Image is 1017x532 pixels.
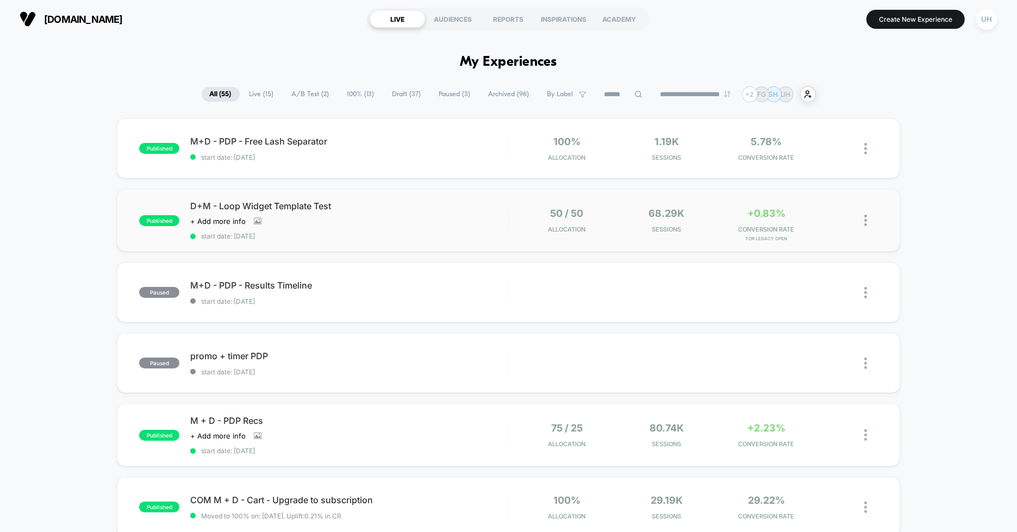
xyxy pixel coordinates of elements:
span: 80.74k [650,422,684,434]
div: LIVE [370,10,425,28]
button: [DOMAIN_NAME] [16,10,126,28]
img: close [864,502,867,513]
span: 29.22% [748,495,785,506]
span: 100% [553,136,581,147]
span: Moved to 100% on: [DATE] . Uplift: 0.21% in CR [201,512,341,520]
span: published [139,502,179,512]
span: 100% ( 13 ) [339,87,383,102]
div: UH [976,9,997,30]
span: M + D - PDP Recs [190,415,508,426]
span: start date: [DATE] [190,368,508,376]
span: + Add more info [190,217,246,226]
button: Create New Experience [866,10,965,29]
img: close [864,143,867,154]
span: CONVERSION RATE [719,440,814,448]
div: + 2 [742,86,758,102]
span: CONVERSION RATE [719,154,814,161]
span: Sessions [620,154,714,161]
img: end [724,91,731,97]
span: [DOMAIN_NAME] [44,14,123,25]
img: Visually logo [20,11,36,27]
span: Allocation [548,512,586,520]
span: Archived ( 96 ) [481,87,538,102]
span: Sessions [620,226,714,233]
img: close [864,358,867,369]
span: Sessions [620,512,714,520]
span: Allocation [548,226,586,233]
span: M+D - PDP - Free Lash Separator [190,136,508,147]
span: M+D - PDP - Results Timeline [190,280,508,291]
span: paused [139,287,179,298]
span: 1.19k [654,136,679,147]
span: Live ( 15 ) [241,87,282,102]
span: + Add more info [190,431,246,440]
span: Sessions [620,440,714,448]
span: start date: [DATE] [190,297,508,305]
div: REPORTS [481,10,536,28]
span: 68.29k [649,208,685,219]
span: A/B Test ( 2 ) [284,87,338,102]
span: CONVERSION RATE [719,512,814,520]
span: D+M - Loop Widget Template Test [190,201,508,211]
span: All ( 55 ) [202,87,240,102]
span: +0.83% [747,208,785,219]
p: UH [781,90,790,98]
span: COM M + D - Cart - Upgrade to subscription [190,495,508,505]
span: published [139,143,179,154]
span: 29.19k [651,495,683,506]
img: close [864,215,867,226]
span: By Label [547,90,573,98]
span: Draft ( 37 ) [384,87,429,102]
span: CONVERSION RATE [719,226,814,233]
span: +2.23% [747,422,785,434]
span: start date: [DATE] [190,447,508,455]
span: promo + timer PDP [190,351,508,361]
span: published [139,430,179,441]
span: paused [139,358,179,368]
span: Paused ( 3 ) [431,87,479,102]
span: 50 / 50 [551,208,584,219]
div: ACADEMY [591,10,647,28]
p: FG [757,90,766,98]
span: start date: [DATE] [190,153,508,161]
span: published [139,215,179,226]
img: close [864,429,867,441]
span: 100% [553,495,581,506]
span: start date: [DATE] [190,232,508,240]
div: INSPIRATIONS [536,10,591,28]
span: 75 / 25 [551,422,583,434]
span: Allocation [548,440,586,448]
span: Allocation [548,154,586,161]
p: SH [769,90,778,98]
span: 5.78% [751,136,782,147]
button: UH [973,8,1001,30]
h1: My Experiences [460,54,557,70]
span: for Legacy open [719,236,814,241]
div: AUDIENCES [425,10,481,28]
img: close [864,287,867,298]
